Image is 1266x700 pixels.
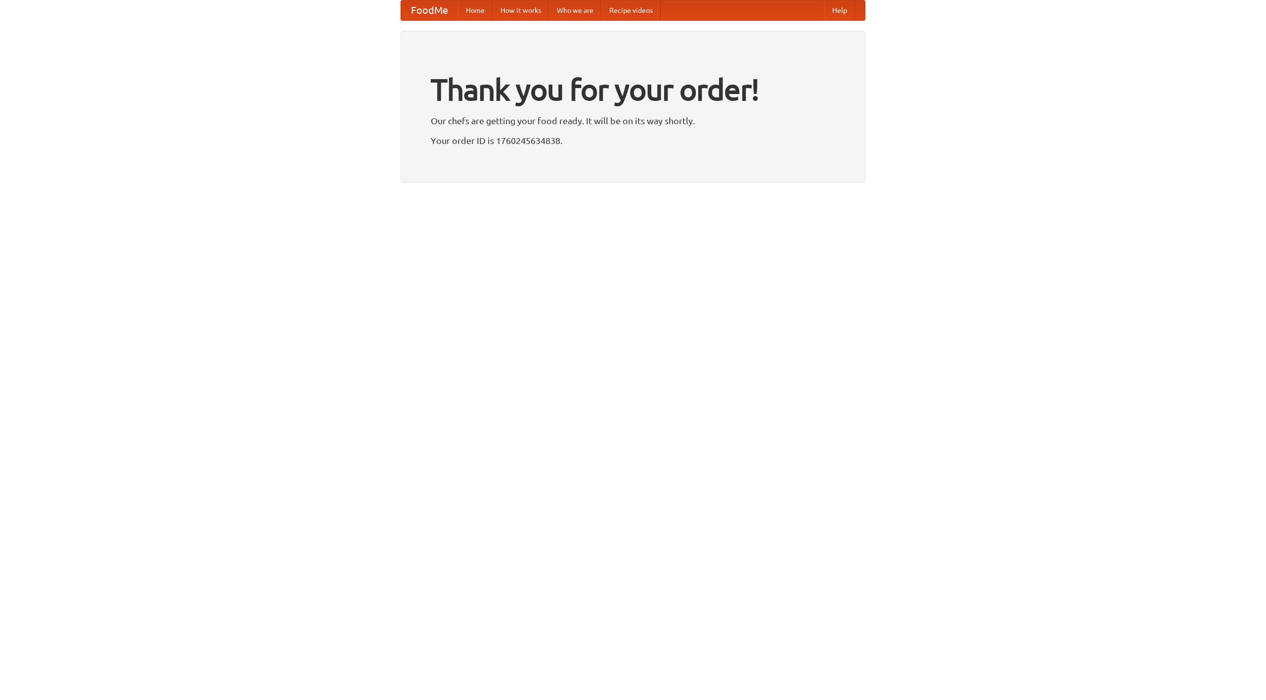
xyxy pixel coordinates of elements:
h1: Thank you for your order! [431,66,835,113]
a: Home [458,0,493,20]
a: How it works [493,0,549,20]
a: FoodMe [401,0,458,20]
a: Who we are [549,0,601,20]
p: Our chefs are getting your food ready. It will be on its way shortly. [431,113,835,128]
a: Recipe videos [601,0,661,20]
p: Your order ID is 1760245634838. [431,133,835,148]
a: Help [824,0,855,20]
